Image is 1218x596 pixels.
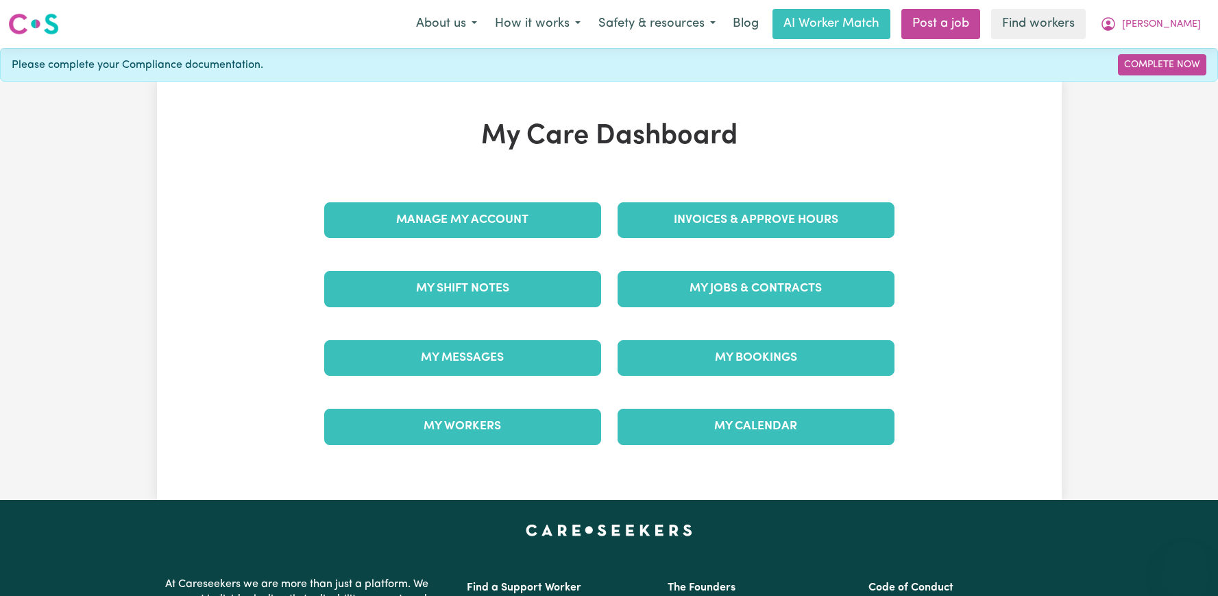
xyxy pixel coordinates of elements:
[324,409,601,444] a: My Workers
[12,57,263,73] span: Please complete your Compliance documentation.
[618,409,894,444] a: My Calendar
[668,582,735,593] a: The Founders
[324,340,601,376] a: My Messages
[467,582,581,593] a: Find a Support Worker
[618,340,894,376] a: My Bookings
[1122,17,1201,32] span: [PERSON_NAME]
[8,12,59,36] img: Careseekers logo
[8,8,59,40] a: Careseekers logo
[772,9,890,39] a: AI Worker Match
[324,202,601,238] a: Manage My Account
[724,9,767,39] a: Blog
[407,10,486,38] button: About us
[901,9,980,39] a: Post a job
[1118,54,1206,75] a: Complete Now
[868,582,953,593] a: Code of Conduct
[618,271,894,307] a: My Jobs & Contracts
[1163,541,1207,585] iframe: Button to launch messaging window
[486,10,589,38] button: How it works
[589,10,724,38] button: Safety & resources
[991,9,1086,39] a: Find workers
[316,120,903,153] h1: My Care Dashboard
[618,202,894,238] a: Invoices & Approve Hours
[1091,10,1210,38] button: My Account
[324,271,601,307] a: My Shift Notes
[526,525,692,536] a: Careseekers home page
